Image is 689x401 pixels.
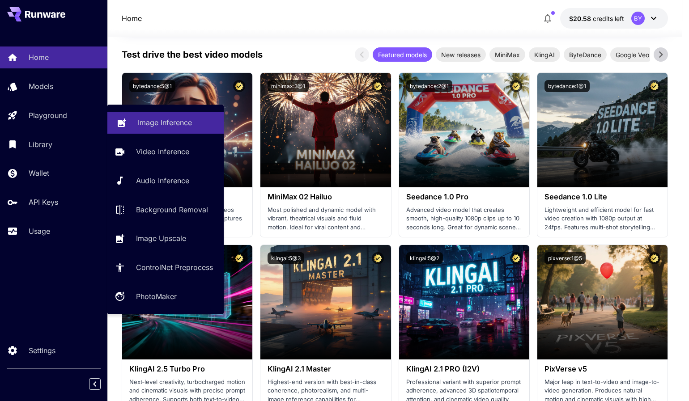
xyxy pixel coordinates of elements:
button: bytedance:1@1 [544,80,590,92]
span: MiniMax [489,50,525,59]
img: alt [399,245,529,359]
button: Certified Model – Vetted for best performance and includes a commercial license. [372,80,384,92]
span: Featured models [373,50,432,59]
a: Image Inference [107,112,224,134]
button: $20.57995 [560,8,668,29]
span: $20.58 [569,15,593,22]
p: PhotoMaker [136,291,177,302]
p: Background Removal [136,204,208,215]
div: BY [631,12,645,25]
a: Audio Inference [107,170,224,192]
button: Certified Model – Vetted for best performance and includes a commercial license. [233,252,245,264]
p: Models [29,81,53,92]
img: alt [537,73,668,187]
p: Most polished and dynamic model with vibrant, theatrical visuals and fluid motion. Ideal for vira... [268,206,383,232]
a: Video Inference [107,141,224,163]
h3: MiniMax 02 Hailuo [268,193,383,201]
a: Image Upscale [107,228,224,249]
img: alt [399,73,529,187]
p: Wallet [29,168,49,178]
p: Lightweight and efficient model for fast video creation with 1080p output at 24fps. Features mult... [544,206,660,232]
p: Advanced video model that creates smooth, high-quality 1080p clips up to 10 seconds long. Great f... [406,206,522,232]
div: Collapse sidebar [96,376,107,392]
img: alt [260,73,391,187]
a: PhotoMaker [107,286,224,308]
p: API Keys [29,197,58,207]
button: Certified Model – Vetted for best performance and includes a commercial license. [648,252,660,264]
button: Certified Model – Vetted for best performance and includes a commercial license. [372,252,384,264]
button: klingai:5@2 [406,252,443,264]
button: bytedance:5@1 [129,80,175,92]
h3: Seedance 1.0 Pro [406,193,522,201]
span: Google Veo [610,50,655,59]
img: alt [537,245,668,359]
p: Home [29,52,49,63]
p: Video Inference [136,146,189,157]
span: KlingAI [529,50,560,59]
h3: KlingAI 2.1 Master [268,365,383,373]
h3: KlingAI 2.1 PRO (I2V) [406,365,522,373]
p: Library [29,139,52,150]
p: ControlNet Preprocess [136,262,213,273]
button: klingai:5@3 [268,252,304,264]
h3: PixVerse v5 [544,365,660,373]
p: Usage [29,226,50,236]
p: Image Upscale [136,233,186,244]
button: Certified Model – Vetted for best performance and includes a commercial license. [648,80,660,92]
button: bytedance:2@1 [406,80,452,92]
div: $20.57995 [569,14,624,23]
span: credits left [593,15,624,22]
button: Collapse sidebar [89,378,101,390]
a: Background Removal [107,198,224,220]
p: Settings [29,345,55,356]
button: minimax:3@1 [268,80,309,92]
span: New releases [436,50,486,59]
button: Certified Model – Vetted for best performance and includes a commercial license. [510,252,522,264]
button: Certified Model – Vetted for best performance and includes a commercial license. [510,80,522,92]
p: Playground [29,110,67,121]
p: Test drive the best video models [122,48,263,61]
p: Image Inference [138,117,192,128]
h3: KlingAI 2.5 Turbo Pro [129,365,245,373]
button: Certified Model – Vetted for best performance and includes a commercial license. [233,80,245,92]
a: ControlNet Preprocess [107,257,224,279]
img: alt [260,245,391,359]
nav: breadcrumb [122,13,142,24]
p: Home [122,13,142,24]
p: Audio Inference [136,175,189,186]
span: ByteDance [564,50,607,59]
h3: Seedance 1.0 Lite [544,193,660,201]
button: pixverse:1@5 [544,252,586,264]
